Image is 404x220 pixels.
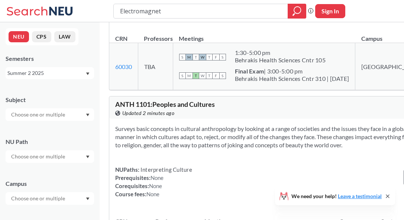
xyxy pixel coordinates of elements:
[115,165,192,198] div: NUPaths: Prerequisites: Corequisites: Course fees:
[86,114,90,116] svg: Dropdown arrow
[115,100,215,108] span: ANTH 1101 : Peoples and Cultures
[293,6,301,16] svg: magnifying glass
[138,43,173,90] td: TBA
[338,193,382,199] a: Leave a testimonial
[146,191,160,197] span: None
[115,63,132,70] a: 60030
[86,155,90,158] svg: Dropdown arrow
[138,27,173,43] th: Professors
[179,54,186,60] span: S
[7,152,70,161] input: Choose one or multiple
[115,35,127,43] div: CRN
[199,54,206,60] span: W
[235,68,349,75] div: | 3:00-5:00 pm
[213,72,219,79] span: F
[32,31,51,42] button: CPS
[7,194,70,203] input: Choose one or multiple
[179,72,186,79] span: S
[6,150,94,163] div: Dropdown arrow
[6,180,94,188] div: Campus
[199,72,206,79] span: W
[122,109,175,117] span: Updated 2 minutes ago
[186,72,193,79] span: M
[6,55,94,63] div: Semesters
[315,4,345,18] button: Sign In
[6,96,94,104] div: Subject
[6,108,94,121] div: Dropdown arrow
[206,72,213,79] span: T
[151,174,164,181] span: None
[235,68,264,75] b: Final Exam
[213,54,219,60] span: F
[235,49,326,56] div: 1:30 - 5:00 pm
[139,166,192,173] span: Interpreting Culture
[119,5,282,17] input: Class, professor, course number, "phrase"
[235,56,326,64] div: Behrakis Health Sciences Cntr 105
[193,72,199,79] span: T
[291,194,382,199] span: We need your help!
[193,54,199,60] span: T
[54,31,75,42] button: LAW
[86,72,90,75] svg: Dropdown arrow
[219,54,226,60] span: S
[219,72,226,79] span: S
[86,197,90,200] svg: Dropdown arrow
[7,110,70,119] input: Choose one or multiple
[186,54,193,60] span: M
[6,138,94,146] div: NU Path
[235,75,349,82] div: Behrakis Health Sciences Cntr 310 | [DATE]
[149,183,162,189] span: None
[6,67,94,79] div: Summer 2 2025Dropdown arrow
[173,27,355,43] th: Meetings
[9,31,29,42] button: NEU
[288,4,306,19] div: magnifying glass
[6,192,94,205] div: Dropdown arrow
[206,54,213,60] span: T
[7,69,85,77] div: Summer 2 2025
